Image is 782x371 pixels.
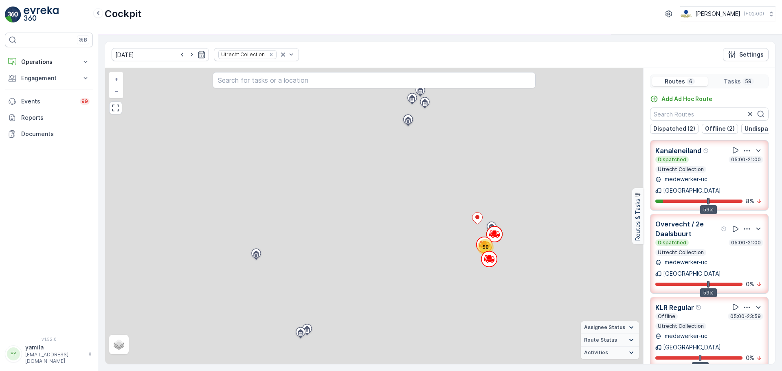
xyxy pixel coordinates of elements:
[723,48,769,61] button: Settings
[650,124,699,134] button: Dispatched (2)
[746,354,754,362] p: 0 %
[79,37,87,43] p: ⌘B
[477,239,494,255] div: 58
[24,7,59,23] img: logo_light-DOdMpM7g.png
[655,303,694,312] p: KLR Regular
[5,110,93,126] a: Reports
[110,73,122,85] a: Zoom In
[21,97,75,105] p: Events
[584,349,608,356] span: Activities
[219,50,266,58] div: Utrecht Collection
[657,239,687,246] p: Dispatched
[21,74,77,82] p: Engagement
[692,362,709,371] div: 50%
[650,95,712,103] a: Add Ad Hoc Route
[5,70,93,86] button: Engagement
[634,198,642,240] p: Routes & Tasks
[657,323,705,329] p: Utrecht Collection
[663,270,721,278] p: [GEOGRAPHIC_DATA]
[105,7,142,20] p: Cockpit
[663,187,721,195] p: [GEOGRAPHIC_DATA]
[700,205,717,214] div: 59%
[680,7,775,21] button: [PERSON_NAME](+02:00)
[21,58,77,66] p: Operations
[655,219,719,239] p: Overvecht / 2e Daalsbuurt
[5,126,93,142] a: Documents
[110,336,128,353] a: Layers
[5,337,93,342] span: v 1.52.0
[114,88,119,94] span: −
[739,50,764,59] p: Settings
[483,244,489,250] span: 58
[700,288,717,297] div: 59%
[5,343,93,364] button: YYyamila[EMAIL_ADDRESS][DOMAIN_NAME]
[21,114,90,122] p: Reports
[5,7,21,23] img: logo
[702,124,738,134] button: Offline (2)
[663,332,707,340] p: medewerker-uc
[7,347,20,360] div: YY
[730,239,762,246] p: 05:00-21:00
[665,77,685,86] p: Routes
[112,48,209,61] input: dd/mm/yyyy
[650,108,769,121] input: Search Routes
[663,343,721,351] p: [GEOGRAPHIC_DATA]
[721,226,727,232] div: Help Tooltip Icon
[81,98,88,105] p: 99
[695,10,740,18] p: [PERSON_NAME]
[730,156,762,163] p: 05:00-21:00
[744,78,752,85] p: 59
[688,78,693,85] p: 6
[213,72,536,88] input: Search for tasks or a location
[653,125,695,133] p: Dispatched (2)
[744,11,764,17] p: ( +02:00 )
[663,258,707,266] p: medewerker-uc
[680,9,692,18] img: basis-logo_rgb2x.png
[663,175,707,183] p: medewerker-uc
[25,343,84,351] p: yamila
[657,156,687,163] p: Dispatched
[657,249,705,256] p: Utrecht Collection
[746,280,754,288] p: 0 %
[729,313,762,320] p: 05:00-23:59
[5,54,93,70] button: Operations
[267,51,276,58] div: Remove Utrecht Collection
[21,130,90,138] p: Documents
[581,334,639,347] summary: Route Status
[584,337,617,343] span: Route Status
[114,75,118,82] span: +
[110,85,122,97] a: Zoom Out
[703,147,710,154] div: Help Tooltip Icon
[655,146,701,156] p: Kanaleneiland
[724,77,741,86] p: Tasks
[5,93,93,110] a: Events99
[661,95,712,103] p: Add Ad Hoc Route
[581,347,639,359] summary: Activities
[657,166,705,173] p: Utrecht Collection
[581,321,639,334] summary: Assignee Status
[584,324,625,331] span: Assignee Status
[746,197,754,205] p: 8 %
[25,351,84,364] p: [EMAIL_ADDRESS][DOMAIN_NAME]
[657,313,676,320] p: Offline
[705,125,735,133] p: Offline (2)
[696,304,702,311] div: Help Tooltip Icon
